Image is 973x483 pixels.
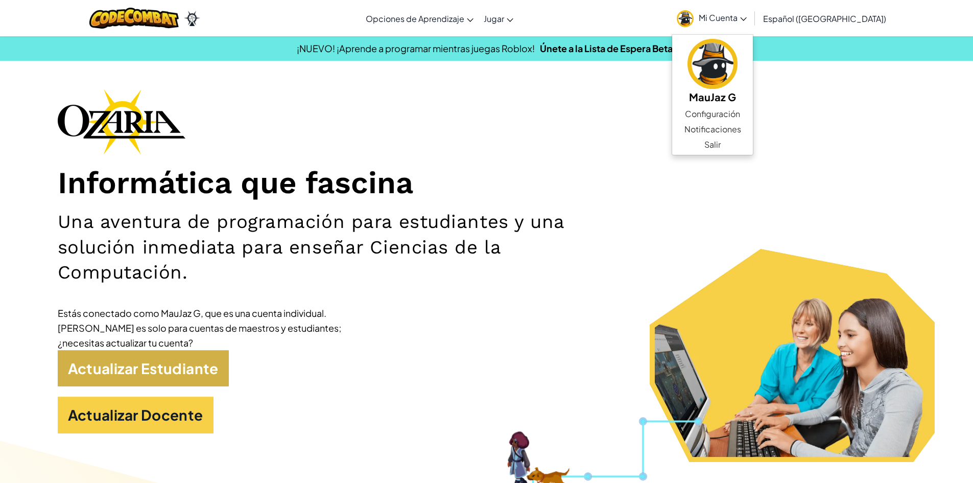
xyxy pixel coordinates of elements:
[366,13,464,24] span: Opciones de Aprendizaje
[540,42,676,54] a: Únete a la Lista de Espera Beta.
[699,12,747,23] span: Mi Cuenta
[763,13,886,24] span: Español ([GEOGRAPHIC_DATA])
[297,42,535,54] span: ¡NUEVO! ¡Aprende a programar mientras juegas Roblox!
[58,209,633,285] h2: Una aventura de programación para estudiantes y una solución inmediata para enseñar Ciencias de l...
[672,37,753,106] a: MauJaz G
[484,13,504,24] span: Jugar
[672,2,752,34] a: Mi Cuenta
[677,10,694,27] img: avatar
[89,8,179,29] img: CodeCombat logo
[361,5,479,32] a: Opciones de Aprendizaje
[58,306,364,350] div: Estás conectado como MauJaz G, que es una cuenta individual. [PERSON_NAME] es solo para cuentas d...
[682,89,743,105] h5: MauJaz G
[58,350,229,387] a: Actualizar Estudiante
[58,89,185,154] img: Ozaria branding logo
[687,39,738,89] img: avatar
[672,122,753,137] a: Notificaciones
[672,106,753,122] a: Configuración
[479,5,518,32] a: Jugar
[758,5,891,32] a: Español ([GEOGRAPHIC_DATA])
[58,165,916,202] h1: Informática que fascina
[672,137,753,152] a: Salir
[58,397,213,433] a: Actualizar Docente
[184,11,200,26] img: Ozaria
[684,123,741,135] span: Notificaciones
